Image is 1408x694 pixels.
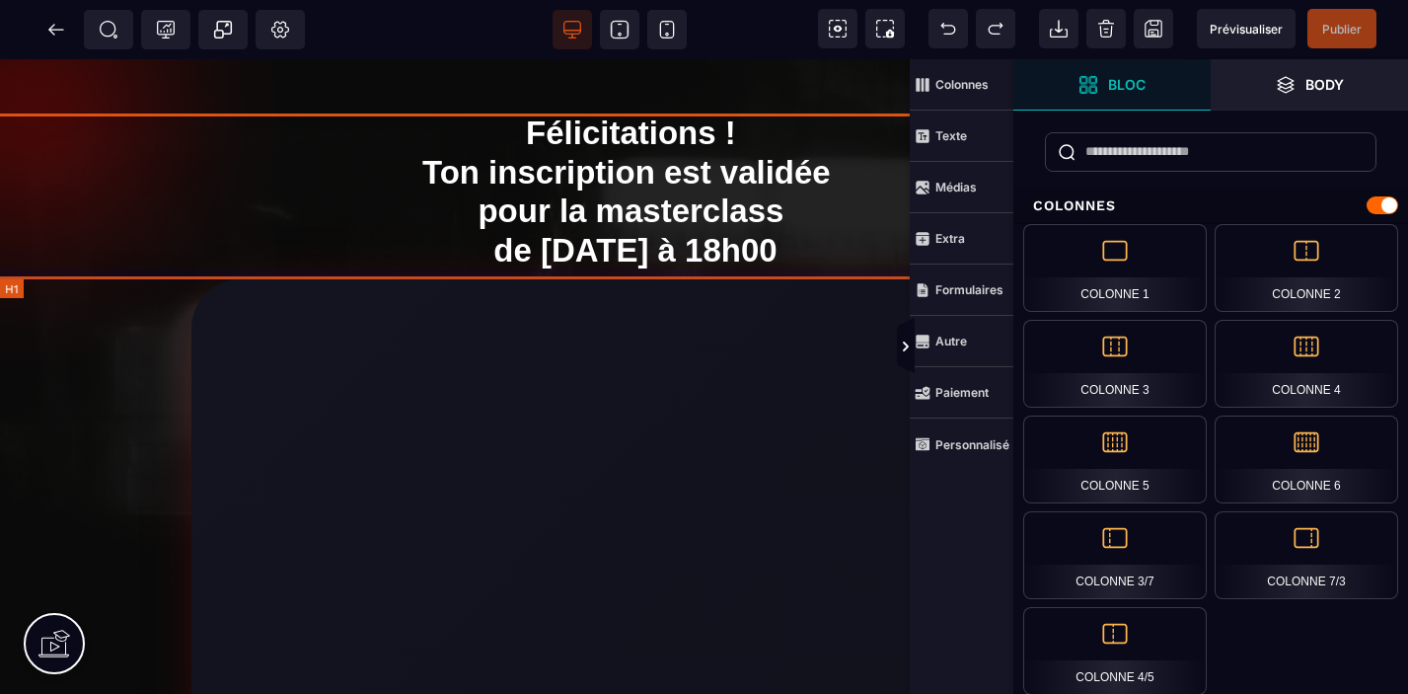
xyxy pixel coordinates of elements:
span: Personnalisé [910,419,1013,470]
div: Colonne 3/7 [1023,511,1207,599]
span: Prévisualiser [1210,22,1283,37]
div: Colonne 4 [1215,320,1398,408]
span: Afficher les vues [1013,318,1033,377]
div: Colonne 6 [1215,416,1398,503]
span: Créer une alerte modale [198,10,248,49]
span: Publier [1322,22,1362,37]
span: Voir les composants [818,9,857,48]
span: Voir mobile [647,10,687,49]
strong: Personnalisé [935,437,1009,452]
div: Colonne 2 [1215,224,1398,312]
span: Voir bureau [553,10,592,49]
span: Médias [910,162,1013,213]
strong: Médias [935,180,977,194]
span: Colonnes [910,59,1013,111]
strong: Colonnes [935,77,989,92]
div: Colonne 5 [1023,416,1207,503]
span: Paiement [910,367,1013,419]
div: Colonne 7/3 [1215,511,1398,599]
strong: Paiement [935,385,989,400]
strong: Bloc [1108,77,1146,92]
span: Retour [37,10,76,49]
span: Nettoyage [1086,9,1126,48]
span: Enregistrer le contenu [1307,9,1376,48]
span: Extra [910,213,1013,265]
span: Rétablir [976,9,1015,48]
span: Popup [213,20,233,39]
span: Défaire [928,9,968,48]
span: Tracking [156,20,176,39]
strong: Body [1305,77,1344,92]
span: Importer [1039,9,1078,48]
div: Colonne 3 [1023,320,1207,408]
strong: Autre [935,334,967,348]
strong: Extra [935,231,965,246]
strong: Formulaires [935,282,1003,297]
span: Réglages Body [270,20,290,39]
span: SEO [99,20,118,39]
span: Autre [910,316,1013,367]
span: Favicon [256,10,305,49]
span: Texte [910,111,1013,162]
span: Formulaires [910,265,1013,316]
span: Enregistrer [1134,9,1173,48]
span: Code de suivi [141,10,190,49]
span: Capture d'écran [865,9,905,48]
span: Aperçu [1197,9,1296,48]
span: Ouvrir les calques [1211,59,1408,111]
span: Voir tablette [600,10,639,49]
span: Ouvrir les blocs [1013,59,1211,111]
span: Métadata SEO [84,10,133,49]
div: Colonne 1 [1023,224,1207,312]
div: Colonnes [1013,188,1408,224]
strong: Texte [935,128,967,143]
